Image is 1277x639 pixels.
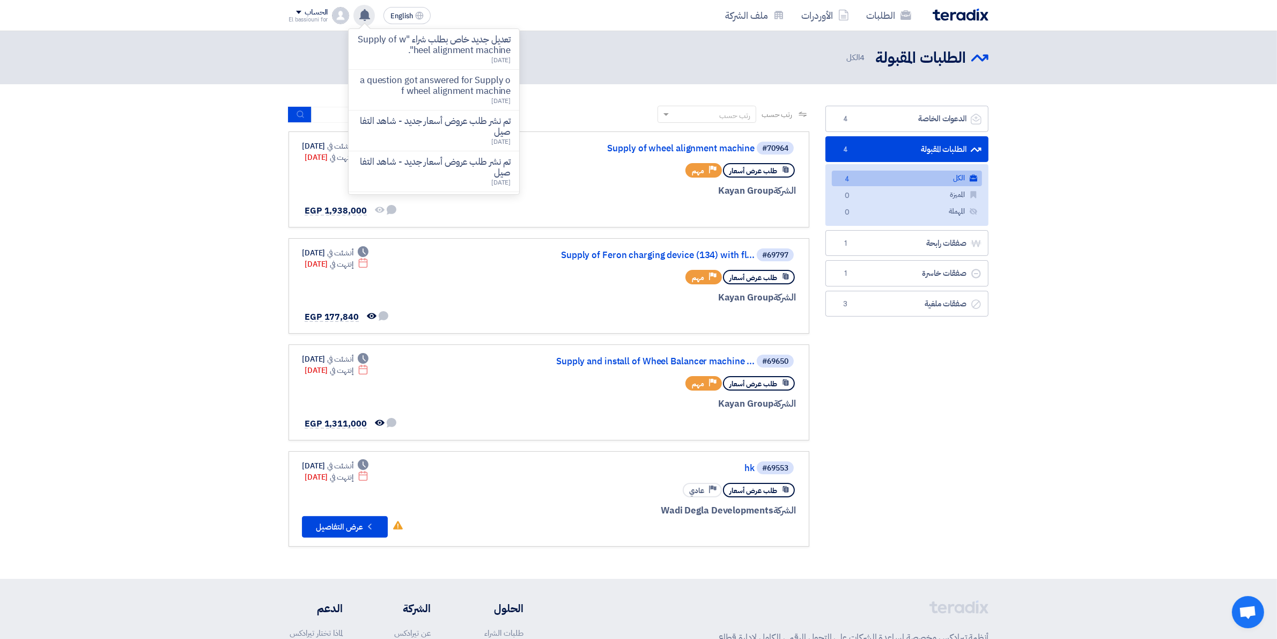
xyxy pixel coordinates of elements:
[793,3,858,28] a: الأوردرات
[463,600,523,616] li: الحلول
[719,110,750,121] div: رتب حسب
[839,238,852,249] span: 1
[302,354,368,365] div: [DATE]
[312,107,462,123] input: ابحث بعنوان أو رقم الطلب
[491,137,511,146] span: [DATE]
[290,627,343,639] a: لماذا تختار تيرادكس
[839,299,852,310] span: 3
[540,144,755,153] a: Supply of wheel alignment machine
[305,311,359,324] span: EGP 177,840
[692,273,704,283] span: مهم
[832,171,982,186] a: الكل
[729,273,777,283] span: طلب عرض أسعار
[762,145,788,152] div: #70964
[327,354,353,365] span: أنشئت في
[832,204,982,219] a: المهملة
[305,472,368,483] div: [DATE]
[825,260,988,287] a: صفقات خاسرة1
[773,504,796,517] span: الشركة
[330,365,353,376] span: إنتهت في
[330,152,353,163] span: إنتهت في
[375,600,431,616] li: الشركة
[729,166,777,176] span: طلب عرض أسعار
[289,17,328,23] div: El bassiouni for
[762,109,792,120] span: رتب حسب
[305,417,367,430] span: EGP 1,311,000
[846,52,867,64] span: الكل
[390,12,413,20] span: English
[357,34,511,56] p: تعديل جديد خاص بطلب شراء "Supply of wheel alignment machine".
[538,397,796,411] div: Kayan Group
[773,184,796,197] span: الشركة
[840,190,853,202] span: 0
[689,486,704,496] span: عادي
[729,486,777,496] span: طلب عرض أسعار
[540,357,755,366] a: Supply and install of Wheel Balancer machine ...
[330,472,353,483] span: إنتهت في
[327,247,353,259] span: أنشئت في
[305,8,328,17] div: الحساب
[357,116,511,137] p: تم نشر طلب عروض أسعار جديد - شاهد التفاصيل
[875,48,966,69] h2: الطلبات المقبولة
[825,230,988,256] a: صفقات رابحة1
[538,184,796,198] div: Kayan Group
[825,136,988,163] a: الطلبات المقبولة4
[729,379,777,389] span: طلب عرض أسعار
[839,268,852,279] span: 1
[538,504,796,518] div: Wadi Degla Developments
[357,157,511,178] p: تم نشر طلب عروض أسعار جديد - شاهد التفاصيل
[394,627,431,639] a: عن تيرادكس
[692,379,704,389] span: مهم
[717,3,793,28] a: ملف الشركة
[692,166,704,176] span: مهم
[330,259,353,270] span: إنتهت في
[289,600,343,616] li: الدعم
[302,460,368,472] div: [DATE]
[327,460,353,472] span: أنشئت في
[540,464,755,473] a: hk
[305,204,367,217] span: EGP 1,938,000
[332,7,349,24] img: profile_test.png
[840,174,853,185] span: 4
[860,52,865,63] span: 4
[840,207,853,218] span: 0
[302,247,368,259] div: [DATE]
[540,251,755,260] a: Supply of Feron charging device (134) with fl...
[858,3,920,28] a: الطلبات
[357,75,511,97] p: a question got answered for Supply of wheel alignment machine
[383,7,431,24] button: English
[491,178,511,187] span: [DATE]
[491,55,511,65] span: [DATE]
[484,627,523,639] a: طلبات الشراء
[491,96,511,106] span: [DATE]
[832,187,982,203] a: المميزة
[825,106,988,132] a: الدعوات الخاصة4
[327,141,353,152] span: أنشئت في
[305,259,368,270] div: [DATE]
[305,365,368,376] div: [DATE]
[773,291,796,304] span: الشركة
[762,252,788,259] div: #69797
[773,397,796,410] span: الشركة
[839,114,852,124] span: 4
[839,144,852,155] span: 4
[302,516,388,538] button: عرض التفاصيل
[762,465,788,472] div: #69553
[762,358,788,365] div: #69650
[933,9,988,21] img: Teradix logo
[302,141,368,152] div: [DATE]
[1232,596,1264,628] a: Open chat
[305,152,368,163] div: [DATE]
[825,291,988,317] a: صفقات ملغية3
[538,291,796,305] div: Kayan Group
